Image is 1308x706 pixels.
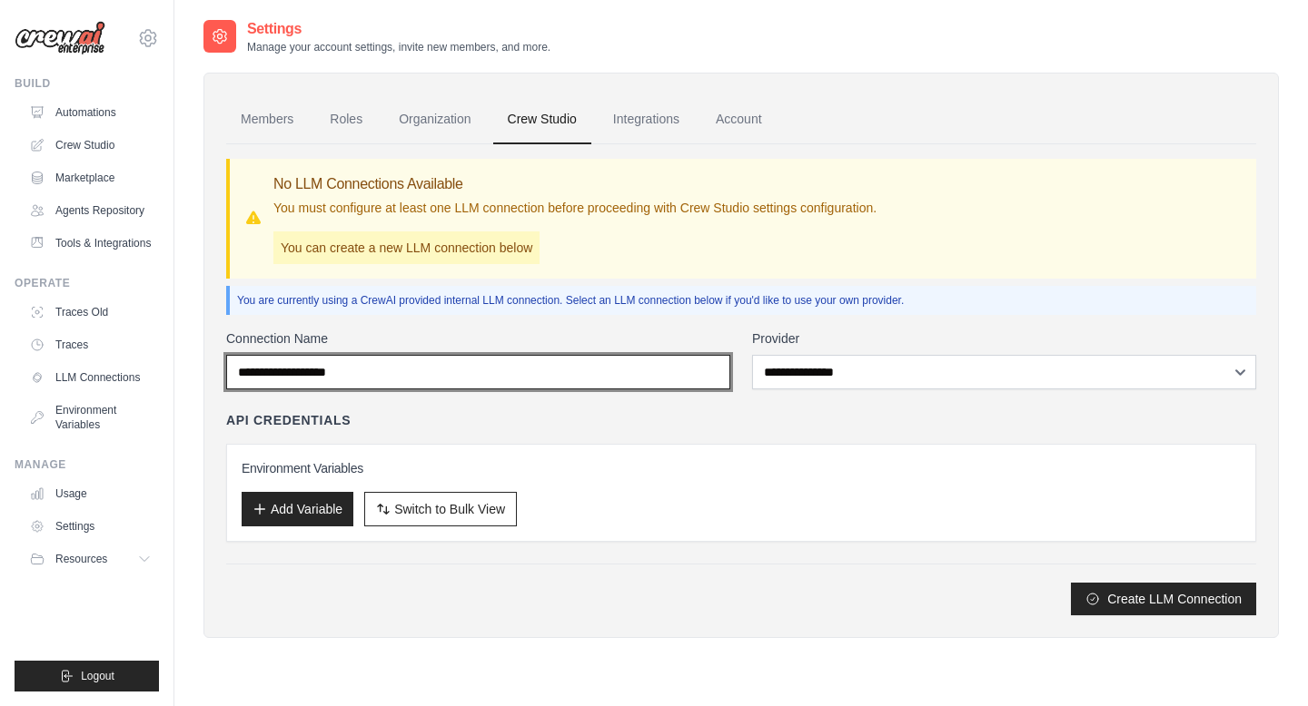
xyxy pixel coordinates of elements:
a: LLM Connections [22,363,159,392]
a: Agents Repository [22,196,159,225]
a: Usage [22,479,159,508]
span: Switch to Bulk View [394,500,505,518]
h2: Settings [247,18,550,40]
a: Organization [384,95,485,144]
a: Traces Old [22,298,159,327]
a: Integrations [599,95,694,144]
div: Manage [15,457,159,472]
a: Environment Variables [22,396,159,439]
button: Create LLM Connection [1071,583,1256,615]
p: You are currently using a CrewAI provided internal LLM connection. Select an LLM connection below... [237,293,1249,308]
a: Crew Studio [493,95,591,144]
button: Switch to Bulk View [364,492,517,526]
div: チャットウィジェット [1217,619,1308,706]
label: Connection Name [226,329,730,348]
iframe: Chat Widget [1217,619,1308,706]
a: Settings [22,512,159,541]
a: Roles [315,95,377,144]
button: Logout [15,661,159,691]
div: Build [15,76,159,91]
button: Add Variable [242,492,353,526]
p: Manage your account settings, invite new members, and more. [247,40,550,54]
span: Resources [55,552,107,566]
a: Traces [22,330,159,359]
label: Provider [752,329,1256,348]
div: Operate [15,276,159,290]
h3: Environment Variables [242,459,1241,477]
img: Logo [15,21,105,55]
p: You can create a new LLM connection below [273,231,540,264]
a: Members [226,95,308,144]
a: Automations [22,98,159,127]
button: Resources [22,544,159,574]
a: Crew Studio [22,131,159,160]
a: Account [701,95,777,144]
span: Logout [81,669,114,683]
p: You must configure at least one LLM connection before proceeding with Crew Studio settings config... [273,199,877,217]
a: Tools & Integrations [22,229,159,258]
a: Marketplace [22,163,159,192]
h3: No LLM Connections Available [273,173,877,195]
h4: API Credentials [226,411,351,429]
